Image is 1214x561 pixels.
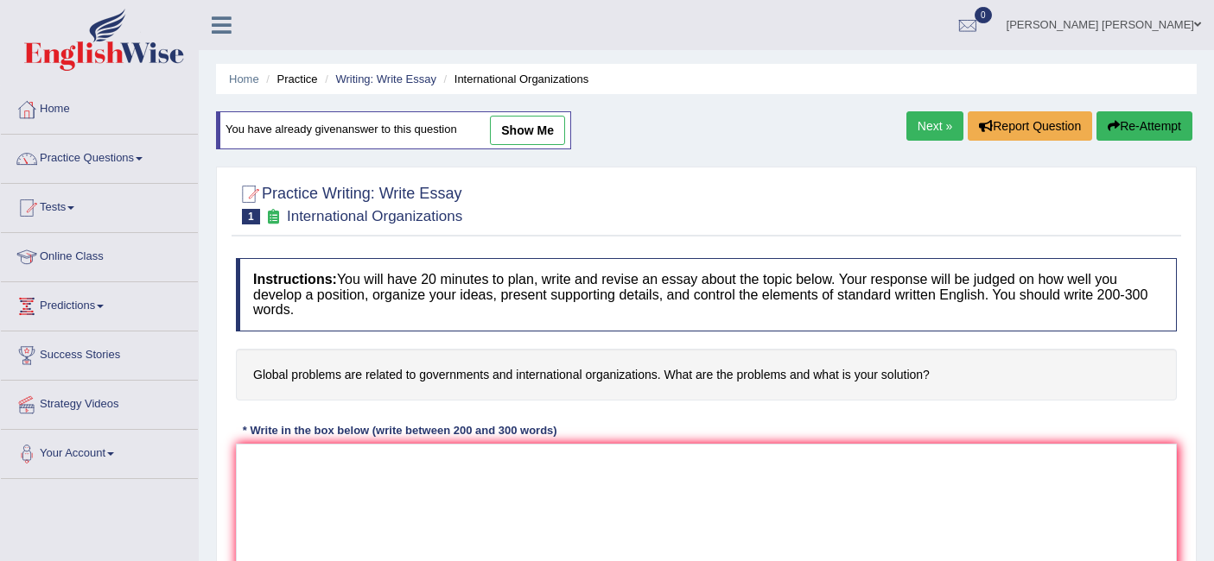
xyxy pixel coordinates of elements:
[335,72,436,85] a: Writing: Write Essay
[1,381,198,424] a: Strategy Videos
[975,7,992,23] span: 0
[968,111,1092,141] button: Report Question
[1,430,198,473] a: Your Account
[236,181,462,224] h2: Practice Writing: Write Essay
[253,272,337,287] b: Instructions:
[490,116,565,145] a: show me
[1,282,198,325] a: Predictions
[1,184,198,227] a: Tests
[262,71,317,87] li: Practice
[1096,111,1192,141] button: Re-Attempt
[264,209,283,225] small: Exam occurring question
[1,233,198,276] a: Online Class
[906,111,963,141] a: Next »
[236,258,1177,331] h4: You will have 20 minutes to plan, write and revise an essay about the topic below. Your response ...
[287,208,462,224] small: International Organizations
[1,85,198,129] a: Home
[1,331,198,375] a: Success Stories
[440,71,589,87] li: International Organizations
[236,349,1177,401] h4: Global problems are related to governments and international organizations. What are the problems...
[229,72,259,85] a: Home
[242,209,260,224] span: 1
[236,422,563,438] div: * Write in the box below (write between 200 and 300 words)
[216,111,571,149] div: You have already given answer to this question
[1,135,198,178] a: Practice Questions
